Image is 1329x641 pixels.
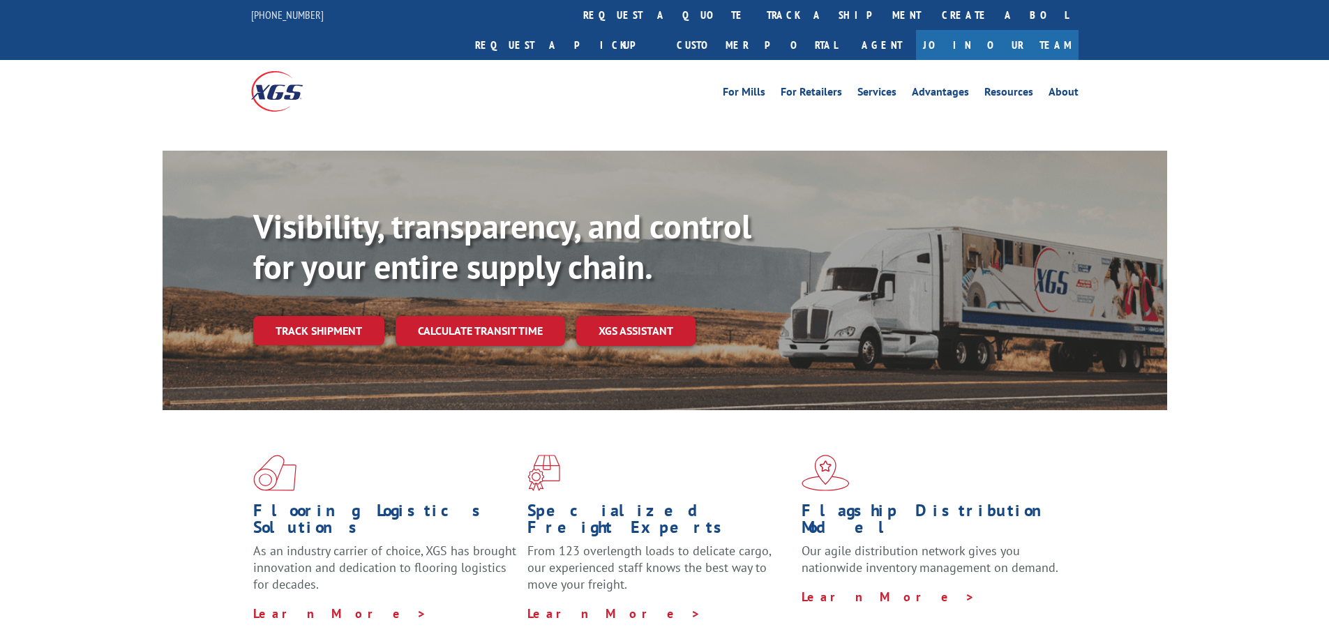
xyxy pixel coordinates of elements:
[527,455,560,491] img: xgs-icon-focused-on-flooring-red
[984,86,1033,102] a: Resources
[253,204,751,288] b: Visibility, transparency, and control for your entire supply chain.
[1049,86,1079,102] a: About
[527,543,791,605] p: From 123 overlength loads to delicate cargo, our experienced staff knows the best way to move you...
[802,455,850,491] img: xgs-icon-flagship-distribution-model-red
[253,605,427,621] a: Learn More >
[666,30,848,60] a: Customer Portal
[912,86,969,102] a: Advantages
[253,502,517,543] h1: Flooring Logistics Solutions
[802,543,1058,575] span: Our agile distribution network gives you nationwide inventory management on demand.
[857,86,896,102] a: Services
[576,316,696,346] a: XGS ASSISTANT
[251,8,324,22] a: [PHONE_NUMBER]
[253,543,516,592] span: As an industry carrier of choice, XGS has brought innovation and dedication to flooring logistics...
[253,316,384,345] a: Track shipment
[848,30,916,60] a: Agent
[253,455,296,491] img: xgs-icon-total-supply-chain-intelligence-red
[527,502,791,543] h1: Specialized Freight Experts
[723,86,765,102] a: For Mills
[802,502,1065,543] h1: Flagship Distribution Model
[527,605,701,621] a: Learn More >
[465,30,666,60] a: Request a pickup
[916,30,1079,60] a: Join Our Team
[802,589,975,605] a: Learn More >
[396,316,565,346] a: Calculate transit time
[781,86,842,102] a: For Retailers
